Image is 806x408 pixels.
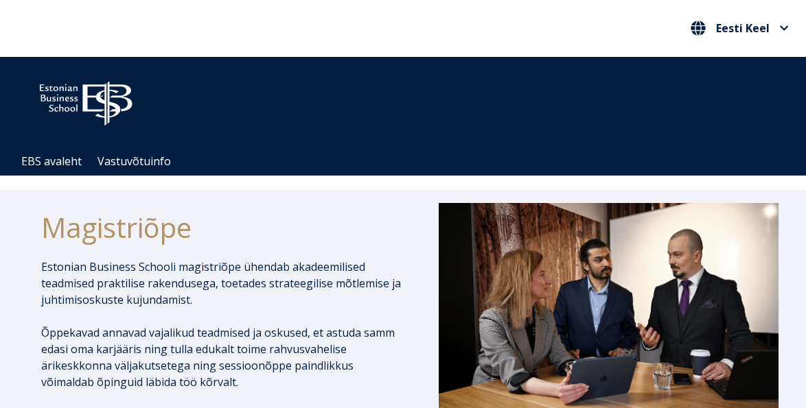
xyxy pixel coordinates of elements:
h1: Magistriõpe [41,211,408,245]
a: EBS avaleht [21,154,82,169]
p: Estonian Business Schooli magistriõpe ühendab akadeemilised teadmised praktilise rakendusega, toe... [41,259,408,308]
span: Eesti Keel [716,23,770,34]
p: Õppekavad annavad vajalikud teadmised ja oskused, et astuda samm edasi oma karjääris ning tulla e... [41,324,408,390]
a: Vastuvõtuinfo [97,154,171,169]
nav: Vali oma keel [687,17,792,40]
span: Community for Growth and Resp [359,95,528,110]
img: ebs_logo2016_white [27,71,144,130]
div: Navigation Menu [14,147,806,176]
button: Eesti Keel [687,17,792,39]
